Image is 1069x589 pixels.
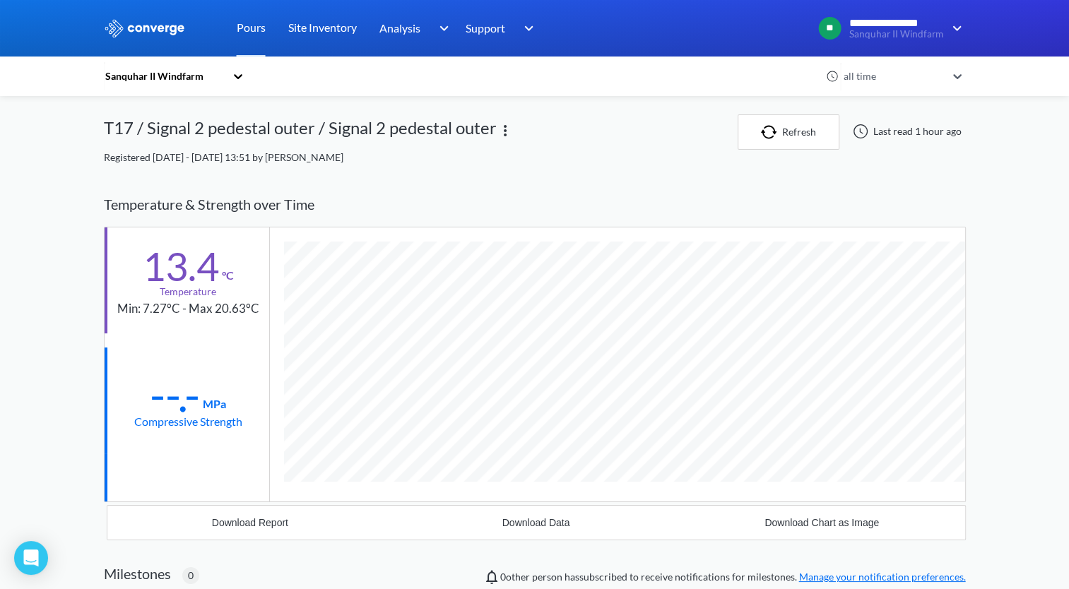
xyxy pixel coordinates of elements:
[515,20,538,37] img: downArrow.svg
[14,541,48,575] div: Open Intercom Messenger
[393,506,679,540] button: Download Data
[764,517,879,528] div: Download Chart as Image
[160,284,216,299] div: Temperature
[799,571,966,583] a: Manage your notification preferences.
[134,412,242,430] div: Compressive Strength
[497,122,514,139] img: more.svg
[104,151,343,163] span: Registered [DATE] - [DATE] 13:51 by [PERSON_NAME]
[483,569,500,585] img: notifications-icon.svg
[188,568,194,583] span: 0
[502,517,570,528] div: Download Data
[679,506,965,540] button: Download Chart as Image
[379,19,420,37] span: Analysis
[826,70,839,83] img: icon-clock.svg
[761,125,782,139] img: icon-refresh.svg
[117,299,259,319] div: Min: 7.27°C - Max 20.63°C
[849,29,943,40] span: Sanquhar II Windfarm
[738,114,839,150] button: Refresh
[943,20,966,37] img: downArrow.svg
[466,19,505,37] span: Support
[104,565,171,582] h2: Milestones
[107,506,394,540] button: Download Report
[150,377,200,412] div: --.-
[104,182,966,227] div: Temperature & Strength over Time
[143,249,219,284] div: 13.4
[500,571,530,583] span: 0 other
[845,123,966,140] div: Last read 1 hour ago
[104,114,497,150] div: T17 / Signal 2 pedestal outer / Signal 2 pedestal outer
[104,19,186,37] img: logo_ewhite.svg
[500,569,966,585] span: person has subscribed to receive notifications for milestones.
[430,20,452,37] img: downArrow.svg
[840,69,946,84] div: all time
[212,517,288,528] div: Download Report
[104,69,225,84] div: Sanquhar II Windfarm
